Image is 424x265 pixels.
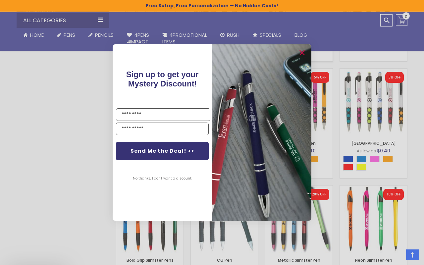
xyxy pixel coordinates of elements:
img: pop-up-image [212,44,311,221]
button: Close dialog [297,47,307,58]
span: ! [126,70,199,88]
span: Sign up to get your Mystery Discount [126,70,199,88]
button: No thanks, I don't want a discount. [130,170,195,187]
button: Send Me the Deal! >> [116,142,209,160]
